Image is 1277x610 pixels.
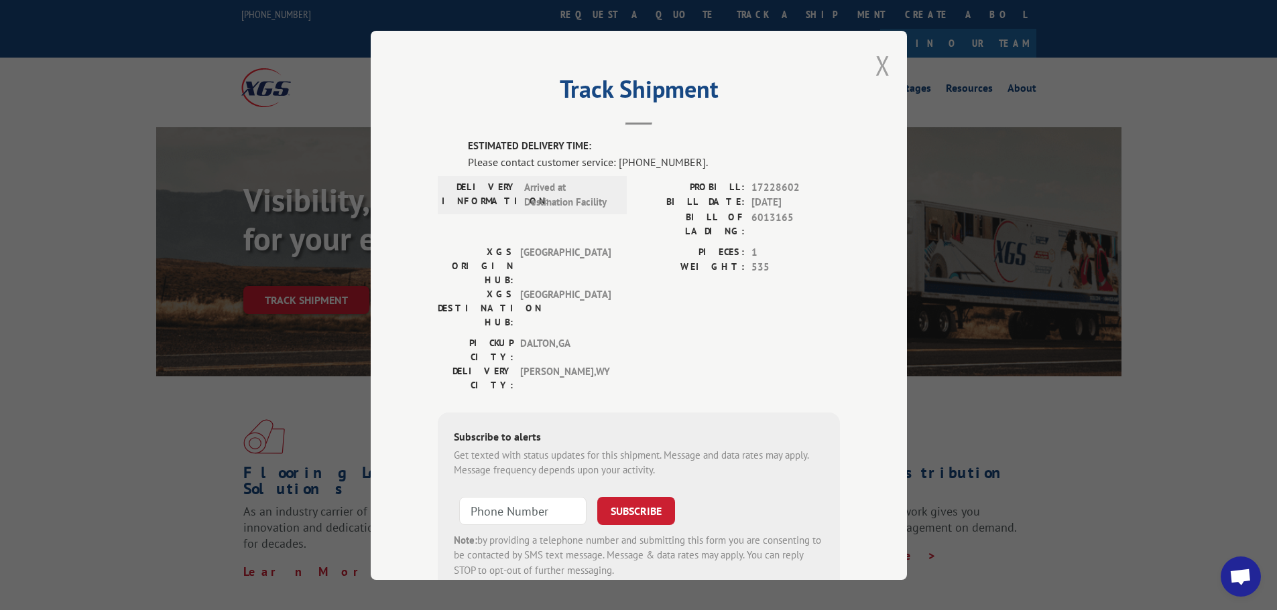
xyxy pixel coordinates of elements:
span: [GEOGRAPHIC_DATA] [520,244,611,287]
label: PROBILL: [639,179,745,195]
div: by providing a telephone number and submitting this form you are consenting to be contacted by SM... [454,532,824,578]
span: 6013165 [751,210,840,238]
h2: Track Shipment [438,80,840,105]
label: DELIVERY INFORMATION: [442,179,518,210]
div: Subscribe to alerts [454,428,824,447]
span: 1 [751,244,840,260]
span: [GEOGRAPHIC_DATA] [520,287,611,329]
div: Please contact customer service: [PHONE_NUMBER]. [468,153,840,169]
label: PIECES: [639,244,745,260]
div: Get texted with status updates for this shipment. Message and data rates may apply. Message frequ... [454,447,824,477]
label: ESTIMATED DELIVERY TIME: [468,139,840,154]
label: XGS DESTINATION HUB: [438,287,513,329]
label: PICKUP CITY: [438,335,513,364]
span: Arrived at Destination Facility [524,179,615,210]
strong: Note: [454,533,477,546]
label: BILL OF LADING: [639,210,745,238]
button: SUBSCRIBE [597,496,675,524]
span: DALTON , GA [520,335,611,364]
label: DELIVERY CITY: [438,364,513,392]
label: XGS ORIGIN HUB: [438,244,513,287]
span: 17228602 [751,179,840,195]
span: 535 [751,260,840,275]
button: Close modal [875,48,890,83]
span: [DATE] [751,195,840,210]
label: BILL DATE: [639,195,745,210]
input: Phone Number [459,496,587,524]
span: [PERSON_NAME] , WY [520,364,611,392]
label: WEIGHT: [639,260,745,275]
div: Open chat [1221,556,1261,597]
